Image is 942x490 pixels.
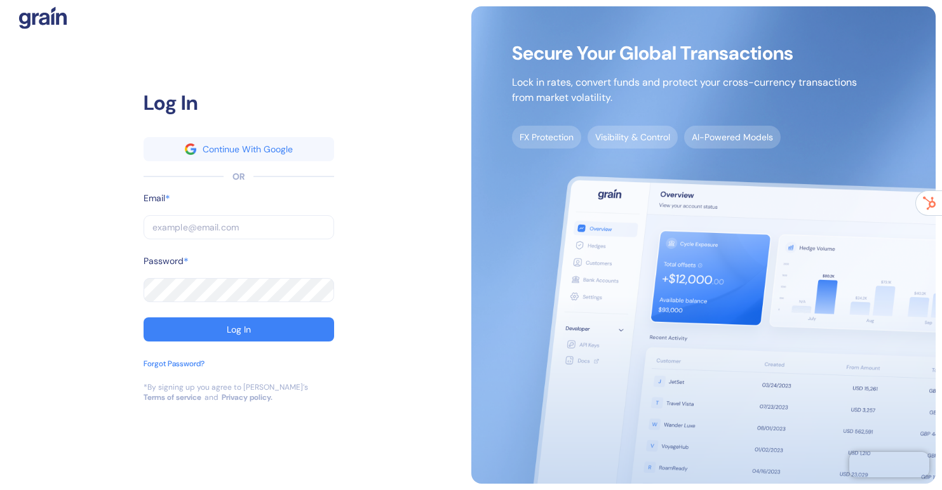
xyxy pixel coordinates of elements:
iframe: Chatra live chat [849,452,929,477]
div: Continue With Google [203,145,293,154]
div: Log In [227,325,251,334]
span: Visibility & Control [588,126,678,149]
img: logo [19,6,67,29]
div: Forgot Password? [144,358,205,369]
div: OR [232,170,245,183]
label: Email [144,192,165,205]
label: Password [144,255,184,268]
img: signup-main-image [471,6,936,484]
button: googleContinue With Google [144,137,334,161]
span: Secure Your Global Transactions [512,47,857,60]
p: Lock in rates, convert funds and protect your cross-currency transactions from market volatility. [512,75,857,105]
button: Log In [144,317,334,341]
span: FX Protection [512,126,581,149]
button: Forgot Password? [144,358,205,382]
div: *By signing up you agree to [PERSON_NAME]’s [144,382,308,392]
a: Privacy policy. [222,392,273,402]
div: Log In [144,88,334,118]
span: AI-Powered Models [684,126,781,149]
div: and [205,392,219,402]
img: google [185,143,196,155]
a: Terms of service [144,392,201,402]
input: example@email.com [144,215,334,239]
